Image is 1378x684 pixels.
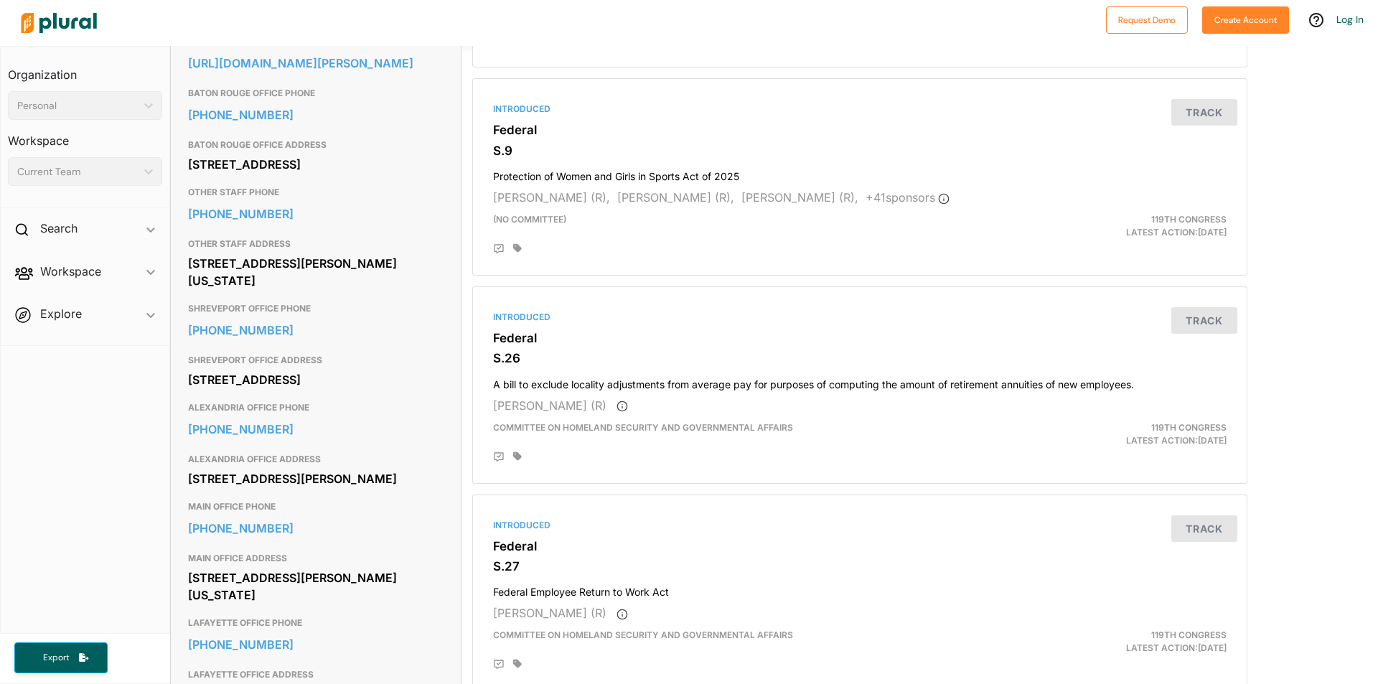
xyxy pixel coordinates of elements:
h3: Organization [8,54,162,85]
span: [PERSON_NAME] (R), [741,190,858,205]
h3: OTHER STAFF PHONE [188,184,444,201]
div: Add tags [513,243,522,253]
div: Personal [17,98,139,113]
h3: LAFAYETTE OFFICE PHONE [188,614,444,632]
a: [PHONE_NUMBER] [188,104,444,126]
h4: A bill to exclude locality adjustments from average pay for purposes of computing the amount of r... [493,372,1227,391]
h4: Federal Employee Return to Work Act [493,579,1227,599]
h3: SHREVEPORT OFFICE ADDRESS [188,352,444,369]
a: [PHONE_NUMBER] [188,319,444,341]
h3: S.26 [493,351,1227,365]
span: [PERSON_NAME] (R), [493,190,610,205]
div: [STREET_ADDRESS] [188,154,444,175]
div: Add tags [513,659,522,669]
button: Track [1171,307,1237,334]
h3: S.9 [493,144,1227,158]
span: Committee on Homeland Security and Governmental Affairs [493,629,793,640]
h3: Workspace [8,120,162,151]
button: Create Account [1202,6,1289,34]
a: [PHONE_NUMBER] [188,634,444,655]
button: Track [1171,99,1237,126]
span: 119th Congress [1151,422,1227,433]
h3: LAFAYETTE OFFICE ADDRESS [188,666,444,683]
h3: Federal [493,539,1227,553]
h3: BATON ROUGE OFFICE PHONE [188,85,444,102]
span: [PERSON_NAME] (R) [493,606,606,620]
div: (no committee) [482,213,985,239]
button: Export [14,642,108,673]
h3: Federal [493,123,1227,137]
button: Track [1171,515,1237,542]
div: Introduced [493,519,1227,532]
div: Add tags [513,451,522,462]
span: [PERSON_NAME] (R) [493,398,606,413]
h4: Protection of Women and Girls in Sports Act of 2025 [493,164,1227,183]
div: Latest Action: [DATE] [985,629,1237,655]
h3: BATON ROUGE OFFICE ADDRESS [188,136,444,154]
span: 119th Congress [1151,629,1227,640]
span: Committee on Homeland Security and Governmental Affairs [493,422,793,433]
h3: Federal [493,331,1227,345]
div: Latest Action: [DATE] [985,421,1237,447]
div: Latest Action: [DATE] [985,213,1237,239]
h3: MAIN OFFICE PHONE [188,498,444,515]
div: Current Team [17,164,139,179]
button: Request Demo [1106,6,1188,34]
div: Add Position Statement [493,659,505,670]
div: [STREET_ADDRESS] [188,369,444,390]
div: [STREET_ADDRESS][PERSON_NAME][US_STATE] [188,253,444,291]
a: Request Demo [1106,11,1188,27]
h3: S.27 [493,559,1227,573]
span: + 41 sponsor s [866,190,950,205]
div: [STREET_ADDRESS][PERSON_NAME][US_STATE] [188,567,444,606]
a: [PHONE_NUMBER] [188,418,444,440]
span: 119th Congress [1151,214,1227,225]
h3: MAIN OFFICE ADDRESS [188,550,444,567]
h3: ALEXANDRIA OFFICE PHONE [188,399,444,416]
div: Introduced [493,311,1227,324]
h3: OTHER STAFF ADDRESS [188,235,444,253]
div: Add Position Statement [493,243,505,255]
div: Add Position Statement [493,451,505,463]
div: [STREET_ADDRESS][PERSON_NAME] [188,468,444,489]
h3: ALEXANDRIA OFFICE ADDRESS [188,451,444,468]
a: [PHONE_NUMBER] [188,203,444,225]
span: [PERSON_NAME] (R), [617,190,734,205]
a: [URL][DOMAIN_NAME][PERSON_NAME] [188,52,444,74]
h2: Search [40,220,78,236]
div: Introduced [493,103,1227,116]
span: Export [33,652,79,664]
h3: SHREVEPORT OFFICE PHONE [188,300,444,317]
a: [PHONE_NUMBER] [188,517,444,539]
a: Create Account [1202,11,1289,27]
a: Log In [1336,13,1364,26]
